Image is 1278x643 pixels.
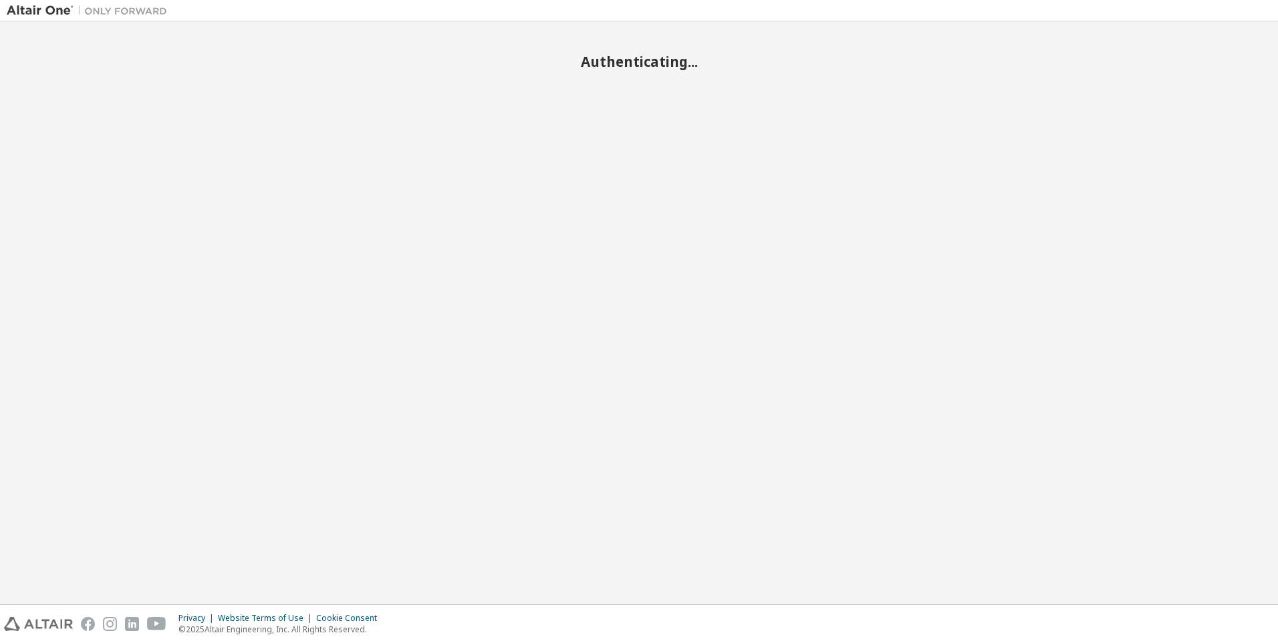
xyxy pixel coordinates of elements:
[316,613,385,624] div: Cookie Consent
[4,617,73,631] img: altair_logo.svg
[81,617,95,631] img: facebook.svg
[125,617,139,631] img: linkedin.svg
[178,624,385,635] p: © 2025 Altair Engineering, Inc. All Rights Reserved.
[147,617,166,631] img: youtube.svg
[7,53,1271,70] h2: Authenticating...
[218,613,316,624] div: Website Terms of Use
[178,613,218,624] div: Privacy
[103,617,117,631] img: instagram.svg
[7,4,174,17] img: Altair One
